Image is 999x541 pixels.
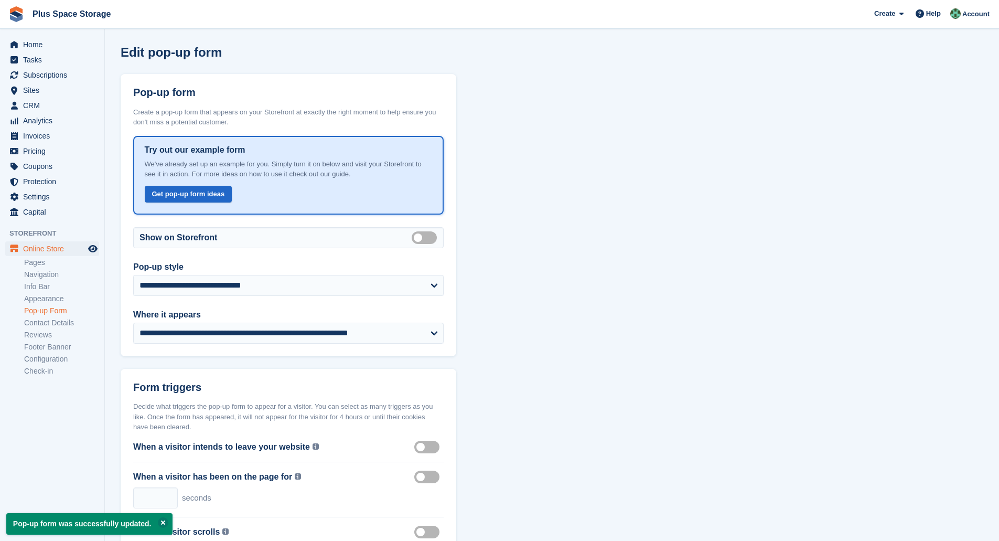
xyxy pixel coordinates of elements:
label: Percentage scrolled enabled [414,531,444,533]
label: Enabled [412,237,441,238]
a: menu [5,174,99,189]
a: menu [5,205,99,219]
a: menu [5,98,99,113]
img: stora-icon-8386f47178a22dfd0bd8f6a31ec36ba5ce8667c1dd55bd0f319d3a0aa187defe.svg [8,6,24,22]
div: Decide what triggers the pop-up form to appear for a visitor. You can select as many triggers as ... [133,401,444,432]
a: Preview store [87,242,99,255]
a: Info Bar [24,282,99,292]
h1: Edit pop-up form [121,45,222,59]
a: menu [5,68,99,82]
span: Capital [23,205,86,219]
label: Pop-up style [133,261,444,273]
span: Storefront [9,228,104,239]
a: Check-in [24,366,99,376]
h2: Form triggers [133,381,201,394]
a: Footer Banner [24,342,99,352]
label: Time on page enabled [414,476,444,478]
a: Contact Details [24,318,99,328]
h3: Try out our example form [145,145,433,155]
a: Configuration [24,354,99,364]
img: icon-info-grey-7440780725fd019a000dd9b08b2336e03edf1995a4989e88bcd33f0948082b44.svg [222,528,229,535]
div: Show on Storefront [133,227,444,248]
span: Online Store [23,241,86,256]
span: Subscriptions [23,68,86,82]
a: Get pop-up form ideas [145,186,232,203]
a: menu [5,83,99,98]
a: menu [5,189,99,204]
img: icon-info-grey-7440780725fd019a000dd9b08b2336e03edf1995a4989e88bcd33f0948082b44.svg [313,443,319,450]
span: Sites [23,83,86,98]
a: menu [5,241,99,256]
span: Create [874,8,895,19]
span: seconds [182,492,211,504]
a: menu [5,113,99,128]
a: menu [5,37,99,52]
label: When a visitor intends to leave your website [133,441,310,453]
span: Analytics [23,113,86,128]
a: Pages [24,258,99,268]
h2: Pop-up form [133,87,196,99]
label: Where it appears [133,309,444,321]
a: menu [5,144,99,158]
label: When a visitor has been on the page for [133,471,292,483]
a: Pop-up Form [24,306,99,316]
img: icon-info-grey-7440780725fd019a000dd9b08b2336e03edf1995a4989e88bcd33f0948082b44.svg [295,473,301,480]
span: Settings [23,189,86,204]
span: Coupons [23,159,86,174]
span: Home [23,37,86,52]
p: Pop-up form was successfully updated. [6,513,173,535]
a: Reviews [24,330,99,340]
span: CRM [23,98,86,113]
a: Appearance [24,294,99,304]
a: menu [5,129,99,143]
a: menu [5,159,99,174]
a: Navigation [24,270,99,280]
span: Protection [23,174,86,189]
div: Create a pop-up form that appears on your Storefront at exactly the right moment to help ensure y... [133,107,444,128]
span: Tasks [23,52,86,67]
img: Karolis Stasinskas [950,8,961,19]
p: We've already set up an example for you. Simply turn it on below and visit your Storefront to see... [145,159,433,179]
span: Account [962,9,990,19]
span: Pricing [23,144,86,158]
label: Exit intent enabled [414,446,444,448]
a: Plus Space Storage [28,5,115,23]
span: Invoices [23,129,86,143]
span: Help [926,8,941,19]
a: menu [5,52,99,67]
label: When a visitor scrolls [133,526,220,538]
